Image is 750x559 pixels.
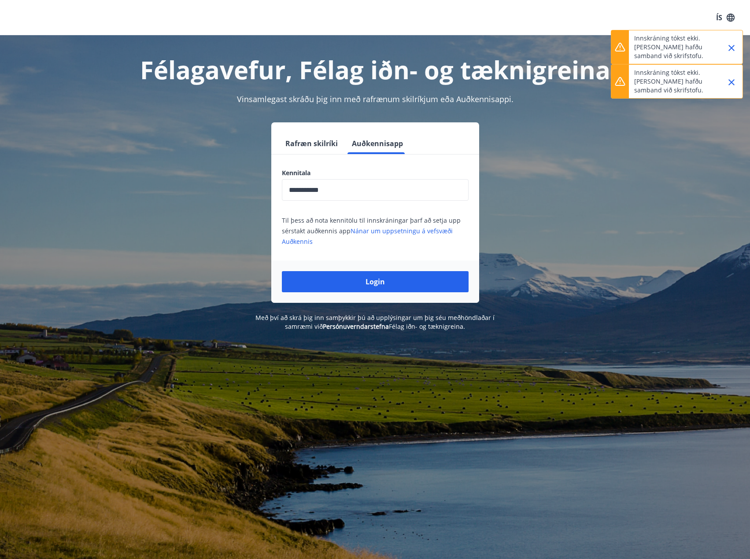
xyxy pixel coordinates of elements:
button: ÍS [711,10,739,26]
button: Close [724,75,739,90]
button: Login [282,271,469,292]
h1: Félagavefur, Félag iðn- og tæknigreina [69,53,682,86]
a: Nánar um uppsetningu á vefsvæði Auðkennis [282,227,453,246]
a: Persónuverndarstefna [323,322,389,331]
button: Close [724,40,739,55]
button: Auðkennisapp [348,133,406,154]
span: Vinsamlegast skráðu þig inn með rafrænum skilríkjum eða Auðkennisappi. [237,94,514,104]
p: Innskráning tókst ekki. [PERSON_NAME] hafðu samband við skrifstofu. [634,34,712,60]
p: Innskráning tókst ekki. [PERSON_NAME] hafðu samband við skrifstofu. [634,68,712,95]
span: Með því að skrá þig inn samþykkir þú að upplýsingar um þig séu meðhöndlaðar í samræmi við Félag i... [255,313,495,331]
label: Kennitala [282,169,469,177]
button: Rafræn skilríki [282,133,341,154]
span: Til þess að nota kennitölu til innskráningar þarf að setja upp sérstakt auðkennis app [282,216,461,246]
